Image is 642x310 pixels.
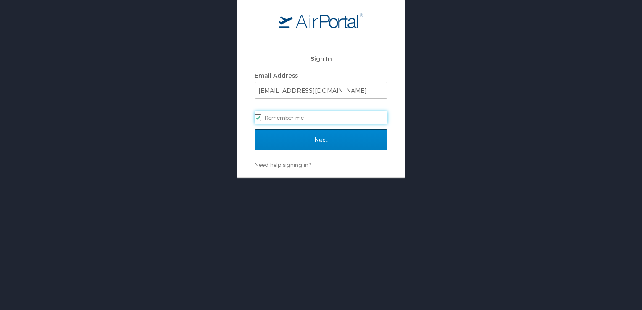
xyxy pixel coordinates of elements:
h2: Sign In [255,54,387,63]
a: Need help signing in? [255,161,311,168]
img: logo [279,13,363,28]
label: Email Address [255,72,298,79]
input: Next [255,129,387,150]
label: Remember me [255,111,387,124]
